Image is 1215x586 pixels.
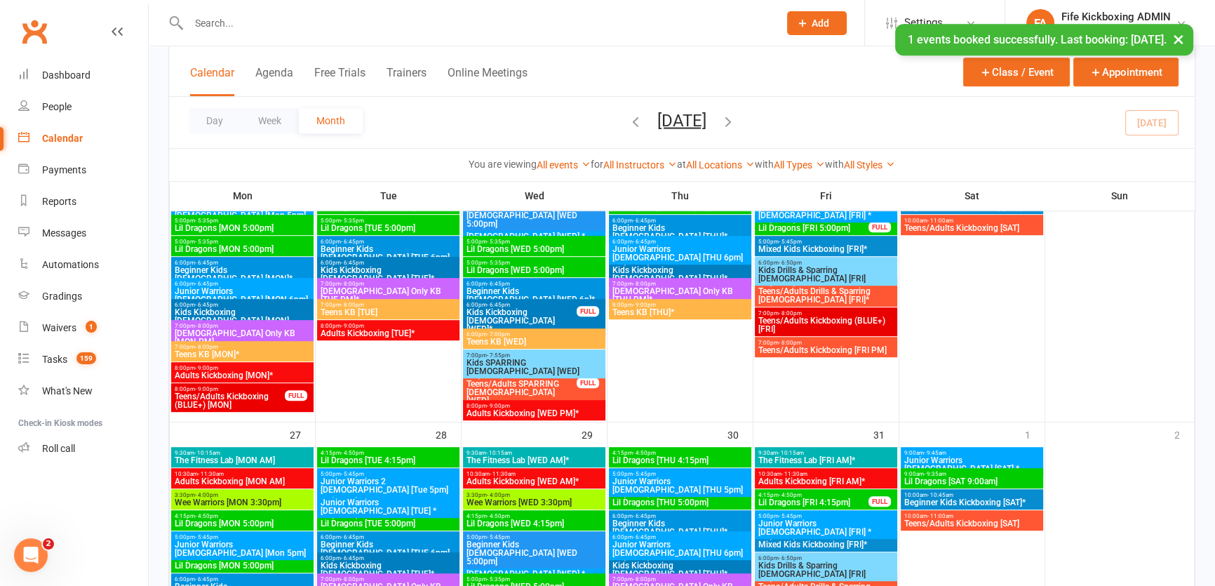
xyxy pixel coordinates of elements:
span: Adults Kickboxing [MON AM] [174,477,311,486]
div: Automations [42,259,99,270]
span: - 6:50pm [779,260,802,266]
a: All events [537,159,591,171]
span: Teens/Adults Kickboxing [SAT] [904,519,1040,528]
span: 5:00pm [466,239,603,245]
span: Junior Warriors [DEMOGRAPHIC_DATA] [MON 6pm] [174,287,311,304]
div: 31 [873,422,899,446]
span: Beginner Kids [DEMOGRAPHIC_DATA] [THU]* [612,224,749,241]
span: - 7:55pm [487,352,510,359]
span: - 5:45pm [487,534,510,540]
div: 1 [1025,422,1045,446]
span: 7:00pm [758,340,894,346]
span: Kids Kickboxing [DEMOGRAPHIC_DATA] [TUE]* [320,561,457,578]
span: - 5:45pm [341,471,364,477]
div: 30 [727,422,753,446]
button: Day [189,108,241,133]
span: The Fitness Lab [WED AM]* [466,456,603,465]
span: 6:00pm [320,260,457,266]
span: [DEMOGRAPHIC_DATA] Only KB [THU PM]* [612,287,749,304]
th: Thu [607,181,753,211]
span: Kids SPARRING [DEMOGRAPHIC_DATA] [WED] [466,359,603,375]
a: Messages [18,218,148,249]
span: - 5:35pm [195,239,218,245]
span: - 5:35pm [195,218,218,224]
span: 5:00pm [466,260,603,266]
button: Agenda [255,66,293,96]
span: - 4:50pm [195,513,218,519]
a: All Styles [844,159,895,171]
div: People [42,101,72,112]
span: [DEMOGRAPHIC_DATA] Only KB [TUE PM]* [320,287,457,304]
span: 6:00pm [174,281,311,287]
span: - 6:45pm [341,555,364,561]
span: Adults Kickboxing [FRI AM]* [758,477,894,486]
span: - 6:45pm [633,239,656,245]
button: Trainers [387,66,427,96]
span: Kids Drills & Sparring [DEMOGRAPHIC_DATA] [FRI] [758,561,894,578]
span: 7:00pm [320,281,457,287]
span: 6:00pm [466,331,603,338]
span: Add [812,18,829,29]
span: The Fitness Lab [MON AM] [174,456,311,465]
a: Calendar [18,123,148,154]
th: Wed [462,181,607,211]
span: 5:00pm [758,239,894,245]
button: Month [299,108,363,133]
strong: with [825,159,844,170]
span: - 8:00pm [341,302,364,308]
div: Payments [42,164,86,175]
span: 7:00pm [320,302,457,308]
iframe: Intercom live chat [14,538,48,572]
span: 5:00pm [612,471,749,477]
span: 6:00pm [612,513,749,519]
span: 4:15pm [466,513,603,519]
span: Teens/Adults SPARRING [DEMOGRAPHIC_DATA] [WED] [466,380,577,405]
button: Week [241,108,299,133]
span: 7:00pm [612,281,749,287]
span: The Fitness Lab [FRI AM]* [758,456,894,465]
span: - 6:45pm [341,260,364,266]
span: - 5:45pm [633,471,656,477]
span: Teens/Adults Kickboxing [SAT] [904,224,1040,232]
span: - 6:45pm [487,281,510,287]
span: Lil Dragons [TUE 4:15pm] [320,456,457,465]
input: Search... [184,13,769,33]
span: Settings [904,7,943,39]
span: - 8:00pm [633,576,656,582]
div: Tasks [42,354,67,365]
a: Reports [18,186,148,218]
span: 6:00pm [174,260,311,266]
span: - 4:50pm [487,513,510,519]
span: Lil Dragons [THU 5:00pm] [612,203,749,211]
span: 9:00am [904,471,1040,477]
span: Teens/Adults Drills & Sparring [DEMOGRAPHIC_DATA] [FRI]* [758,287,894,304]
span: - 5:45pm [779,239,802,245]
th: Sun [1045,181,1195,211]
span: - 6:45pm [195,281,218,287]
div: What's New [42,385,93,397]
span: 7:00pm [174,344,311,350]
span: Teens/Adults Kickboxing [FRI PM] [758,346,894,354]
span: 4:15pm [320,450,457,456]
span: Kids Drills & Sparring [DEMOGRAPHIC_DATA] [FRI] [758,266,894,283]
span: 6:00pm [174,576,311,582]
span: 3:30pm [174,492,311,498]
span: 7:00pm [174,323,311,329]
span: Adults Kickboxing [TUE]* [320,329,457,338]
span: Beginner Kids [DEMOGRAPHIC_DATA] [TUE 6pm] [320,540,457,557]
span: Lil Dragons [MON 5:00pm] [174,224,311,232]
div: FULL [868,222,891,232]
span: 5:00pm [174,239,311,245]
span: Teens KB [THU]* [612,308,749,317]
span: Teens/Adults Kickboxing (BLUE+) [MON] [174,392,286,409]
span: - 10:45am [927,492,953,498]
span: Beginner Kids [DEMOGRAPHIC_DATA] [MON]* [174,266,311,283]
span: - 4:00pm [195,492,218,498]
span: 9:30am [466,450,603,456]
span: 9:00am [904,450,1040,456]
span: 5:00pm [174,218,311,224]
span: 8:00pm [174,365,311,371]
span: [DEMOGRAPHIC_DATA] Only KB [MON PM] [174,329,311,346]
span: - 4:00pm [487,492,510,498]
div: 29 [582,422,607,446]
